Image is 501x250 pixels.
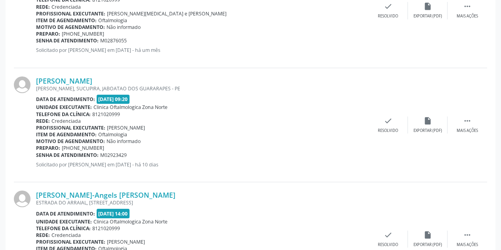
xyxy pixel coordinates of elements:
[36,232,50,239] b: Rede:
[36,210,95,217] b: Data de atendimento:
[36,85,368,92] div: [PERSON_NAME], SUCUPIRA, JABOATAO DOS GUARARAPES - PE
[36,118,50,124] b: Rede:
[51,118,81,124] span: Credenciada
[51,4,81,10] span: Credenciada
[97,209,130,218] span: [DATE] 14:00
[36,199,368,206] div: ESTRADA DO ARRAIAL, [STREET_ADDRESS]
[423,231,432,239] i: insert_drive_file
[36,10,105,17] b: Profissional executante:
[107,10,227,17] span: [PERSON_NAME][MEDICAL_DATA] e [PERSON_NAME]
[107,24,141,31] span: Não informado
[36,111,91,118] b: Telefone da clínica:
[93,104,168,111] span: Clinica Oftalmologica Zona Norte
[36,225,91,232] b: Telefone da clínica:
[36,37,99,44] b: Senha de atendimento:
[378,13,398,19] div: Resolvido
[93,218,168,225] span: Clinica Oftalmologica Zona Norte
[100,37,127,44] span: M02876055
[36,24,105,31] b: Motivo de agendamento:
[100,152,127,158] span: M02923429
[36,145,60,151] b: Preparo:
[36,124,105,131] b: Profissional executante:
[457,242,478,248] div: Mais ações
[98,131,127,138] span: Oftalmologia
[384,2,392,11] i: check
[457,13,478,19] div: Mais ações
[36,239,105,245] b: Profissional executante:
[378,128,398,134] div: Resolvido
[413,13,442,19] div: Exportar (PDF)
[463,231,472,239] i: 
[463,2,472,11] i: 
[107,138,141,145] span: Não informado
[378,242,398,248] div: Resolvido
[423,116,432,125] i: insert_drive_file
[51,232,81,239] span: Credenciada
[36,161,368,168] p: Solicitado por [PERSON_NAME] em [DATE] - há 10 dias
[97,95,130,104] span: [DATE] 09:20
[62,145,104,151] span: [PHONE_NUMBER]
[14,191,30,207] img: img
[92,225,120,232] span: 8121020999
[36,96,95,103] b: Data de atendimento:
[36,191,175,199] a: [PERSON_NAME]-Angels [PERSON_NAME]
[36,218,92,225] b: Unidade executante:
[107,239,145,245] span: [PERSON_NAME]
[92,111,120,118] span: 8121020999
[36,104,92,111] b: Unidade executante:
[36,47,368,53] p: Solicitado por [PERSON_NAME] em [DATE] - há um mês
[36,131,97,138] b: Item de agendamento:
[36,138,105,145] b: Motivo de agendamento:
[413,128,442,134] div: Exportar (PDF)
[36,76,92,85] a: [PERSON_NAME]
[423,2,432,11] i: insert_drive_file
[36,17,97,24] b: Item de agendamento:
[107,124,145,131] span: [PERSON_NAME]
[62,31,104,37] span: [PHONE_NUMBER]
[36,4,50,10] b: Rede:
[384,231,392,239] i: check
[36,31,60,37] b: Preparo:
[384,116,392,125] i: check
[14,76,30,93] img: img
[457,128,478,134] div: Mais ações
[413,242,442,248] div: Exportar (PDF)
[98,17,127,24] span: Oftalmologia
[36,152,99,158] b: Senha de atendimento:
[463,116,472,125] i: 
